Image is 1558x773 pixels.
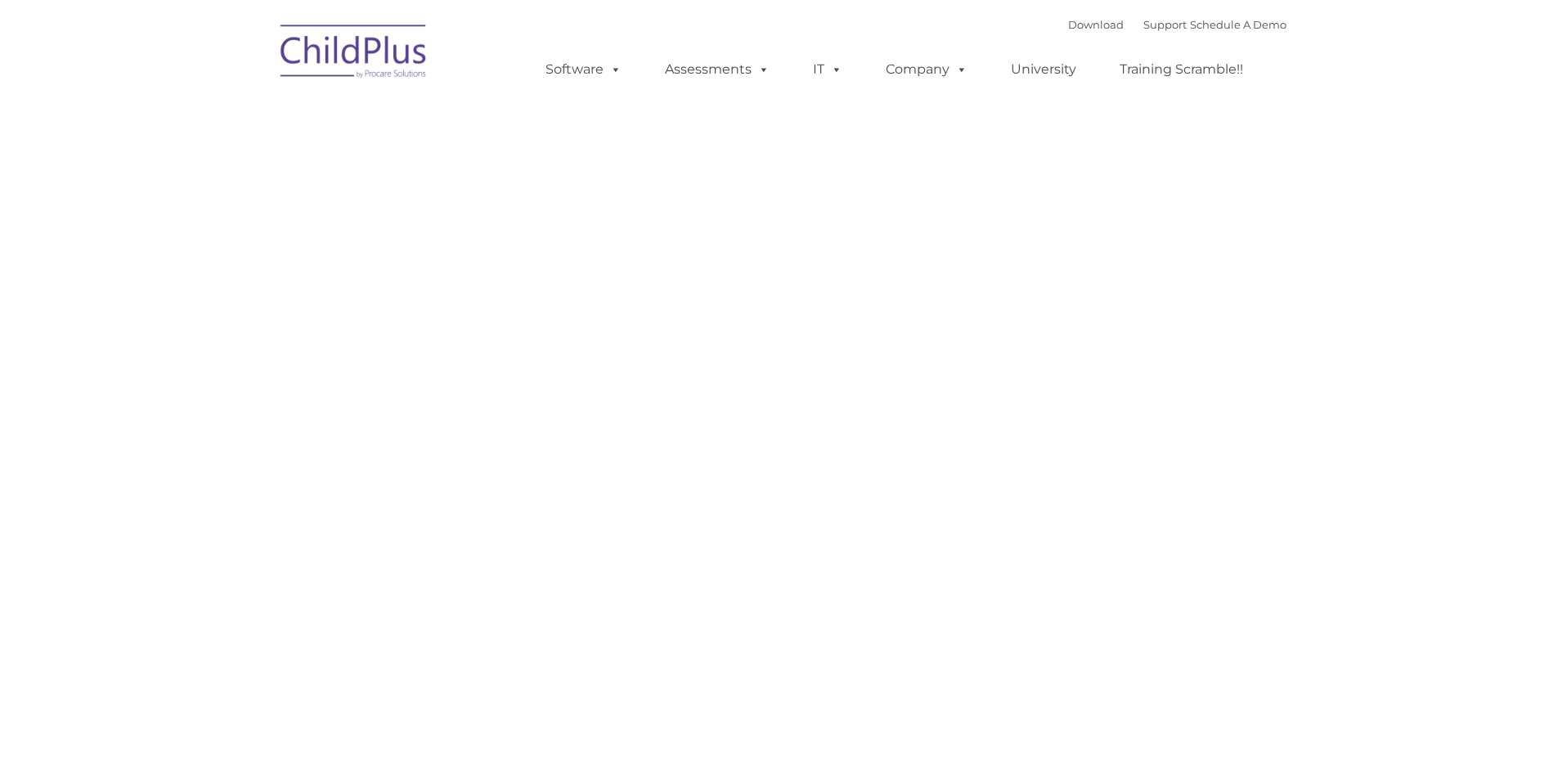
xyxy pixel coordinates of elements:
[529,53,638,86] a: Software
[1190,18,1286,31] a: Schedule A Demo
[272,13,436,95] img: ChildPlus by Procare Solutions
[649,53,786,86] a: Assessments
[797,53,859,86] a: IT
[1103,53,1259,86] a: Training Scramble!!
[1068,18,1124,31] a: Download
[1068,18,1286,31] font: |
[869,53,984,86] a: Company
[995,53,1093,86] a: University
[1143,18,1187,31] a: Support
